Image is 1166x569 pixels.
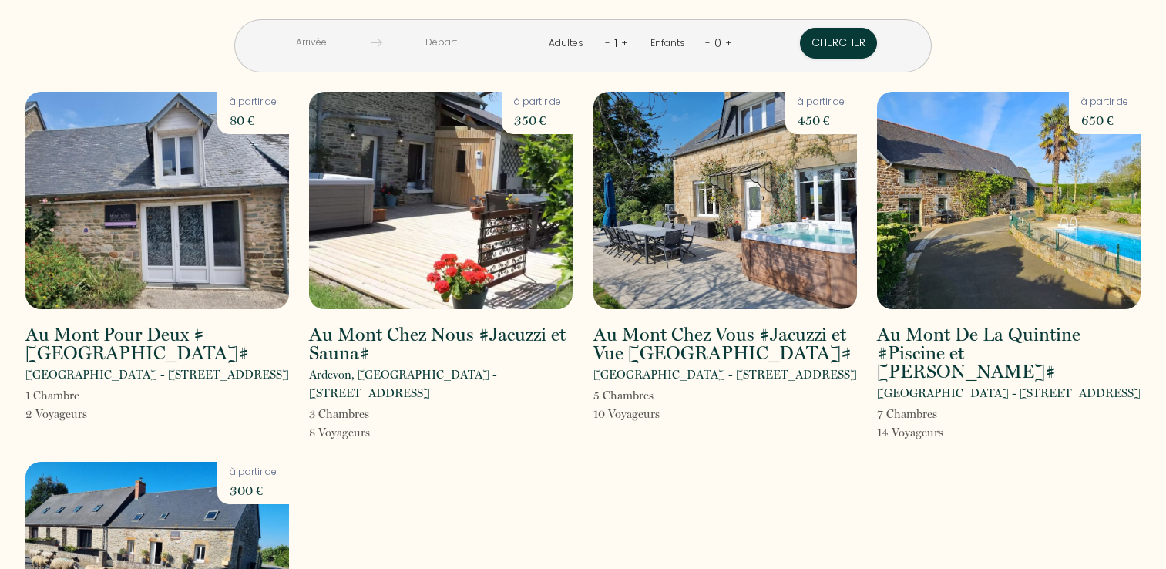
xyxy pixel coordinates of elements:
[939,426,943,439] span: s
[605,35,610,50] a: -
[877,423,943,442] p: 14 Voyageur
[25,365,289,384] p: [GEOGRAPHIC_DATA] - [STREET_ADDRESS]
[877,92,1141,309] img: rental-image
[514,95,561,109] p: à partir de
[382,28,500,58] input: Départ
[25,92,289,309] img: rental-image
[309,92,573,309] img: rental-image
[309,325,573,362] h2: Au Mont Chez Nous #Jacuzzi et Sauna#
[877,325,1141,381] h2: Au Mont De La Quintine #Piscine et [PERSON_NAME]#
[725,35,732,50] a: +
[514,109,561,131] p: 350 €
[230,95,277,109] p: à partir de
[649,389,654,402] span: s
[877,384,1141,402] p: [GEOGRAPHIC_DATA] - [STREET_ADDRESS]
[621,35,628,50] a: +
[798,95,845,109] p: à partir de
[230,480,277,501] p: 300 €
[230,465,277,480] p: à partir de
[800,28,877,59] button: Chercher
[309,405,370,423] p: 3 Chambre
[650,36,691,51] div: Enfants
[610,31,621,56] div: 1
[1081,95,1128,109] p: à partir de
[705,35,711,50] a: -
[655,407,660,421] span: s
[932,407,937,421] span: s
[549,36,589,51] div: Adultes
[593,365,857,384] p: [GEOGRAPHIC_DATA] - [STREET_ADDRESS]
[593,325,857,362] h2: Au Mont Chez Vous #Jacuzzi et Vue [GEOGRAPHIC_DATA]#
[25,386,87,405] p: 1 Chambre
[711,31,725,56] div: 0
[25,325,289,362] h2: Au Mont Pour Deux # [GEOGRAPHIC_DATA]#
[253,28,371,58] input: Arrivée
[365,407,369,421] span: s
[230,109,277,131] p: 80 €
[82,407,87,421] span: s
[1081,109,1128,131] p: 650 €
[371,37,382,49] img: guests
[798,109,845,131] p: 450 €
[25,405,87,423] p: 2 Voyageur
[593,92,857,309] img: rental-image
[309,423,370,442] p: 8 Voyageur
[593,386,660,405] p: 5 Chambre
[877,405,943,423] p: 7 Chambre
[593,405,660,423] p: 10 Voyageur
[309,365,573,402] p: Ardevon, [GEOGRAPHIC_DATA] - [STREET_ADDRESS]
[365,426,370,439] span: s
